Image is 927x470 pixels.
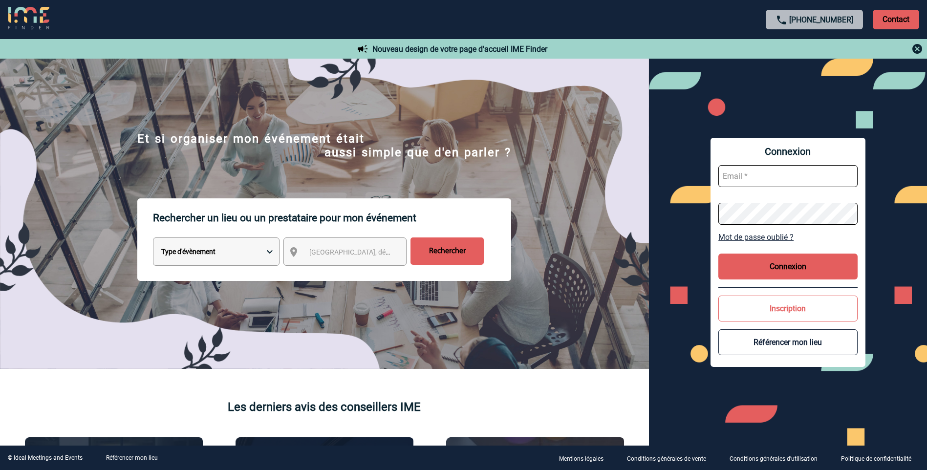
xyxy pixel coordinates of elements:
[8,454,83,461] div: © Ideal Meetings and Events
[106,454,158,461] a: Référencer mon lieu
[776,14,787,26] img: call-24-px.png
[410,237,484,265] input: Rechercher
[718,233,858,242] a: Mot de passe oublié ?
[153,198,511,237] p: Rechercher un lieu ou un prestataire pour mon événement
[730,455,818,462] p: Conditions générales d'utilisation
[559,455,604,462] p: Mentions légales
[718,296,858,321] button: Inscription
[789,15,853,24] a: [PHONE_NUMBER]
[718,146,858,157] span: Connexion
[873,10,919,29] p: Contact
[718,254,858,279] button: Connexion
[841,455,911,462] p: Politique de confidentialité
[551,453,619,463] a: Mentions légales
[718,329,858,355] button: Référencer mon lieu
[619,453,722,463] a: Conditions générales de vente
[718,165,858,187] input: Email *
[309,248,445,256] span: [GEOGRAPHIC_DATA], département, région...
[722,453,833,463] a: Conditions générales d'utilisation
[627,455,706,462] p: Conditions générales de vente
[833,453,927,463] a: Politique de confidentialité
